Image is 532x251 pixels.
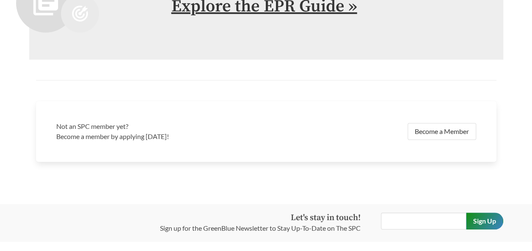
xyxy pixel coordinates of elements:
[160,223,361,233] p: Sign up for the GreenBlue Newsletter to Stay Up-To-Date on The SPC
[56,131,261,142] p: Become a member by applying [DATE]!
[466,213,503,229] input: Sign Up
[291,213,361,223] strong: Let's stay in touch!
[408,123,476,140] a: Become a Member
[56,121,261,131] h3: Not an SPC member yet?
